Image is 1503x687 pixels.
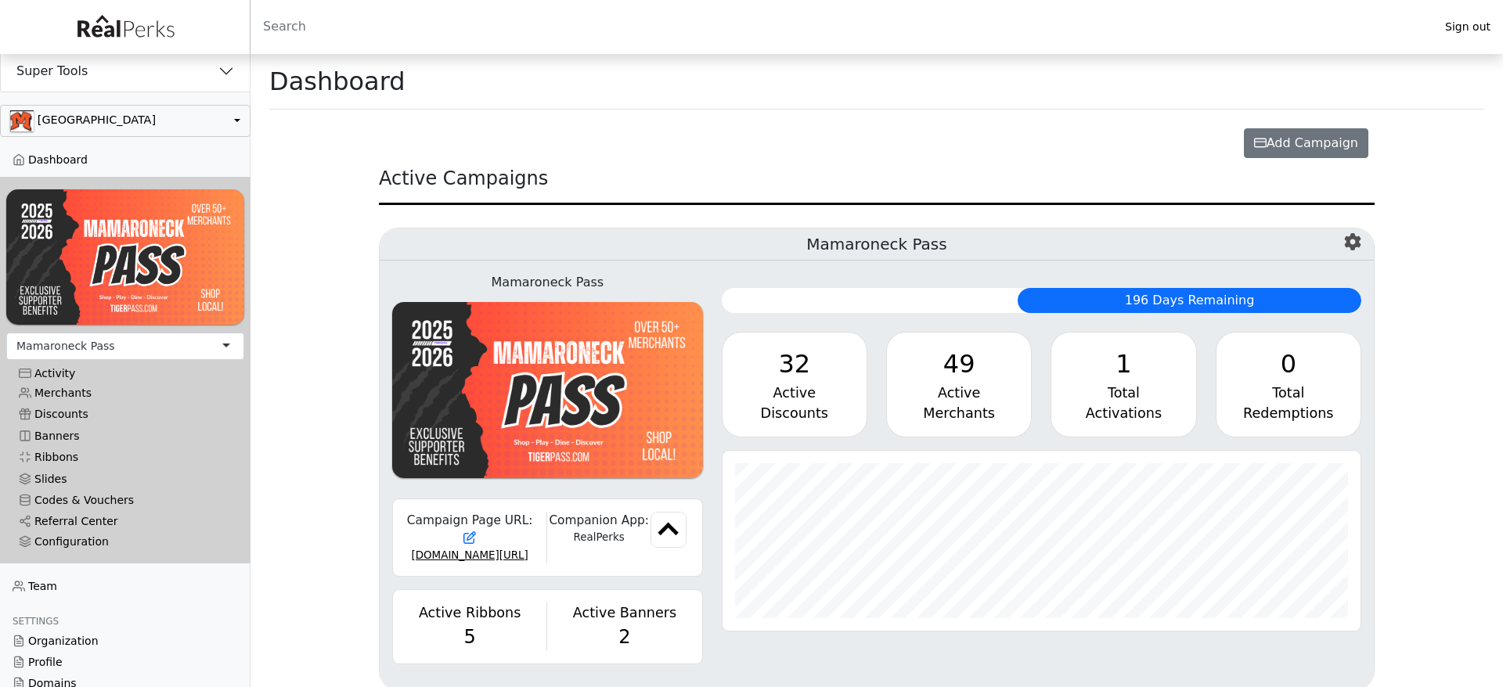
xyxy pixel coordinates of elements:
[1216,332,1361,437] a: 0 Total Redemptions
[380,228,1374,261] h5: Mamaroneck Pass
[1229,383,1348,403] div: Total
[1018,288,1361,313] div: 196 Days Remaining
[6,383,244,404] a: Merchants
[6,490,244,511] a: Codes & Vouchers
[6,511,244,532] a: Referral Center
[269,67,405,96] h1: Dashboard
[16,338,115,354] div: Mamaroneck Pass
[6,426,244,447] a: Banners
[547,530,651,545] div: RealPerks
[899,403,1018,423] div: Merchants
[13,616,59,627] span: Settings
[1064,345,1183,383] div: 1
[1229,403,1348,423] div: Redemptions
[735,403,854,423] div: Discounts
[402,512,537,548] div: Campaign Page URL:
[69,9,182,45] img: real_perks_logo-01.svg
[735,345,854,383] div: 32
[1244,128,1368,158] button: Add Campaign
[899,383,1018,403] div: Active
[379,164,1375,205] div: Active Campaigns
[735,383,854,403] div: Active
[547,512,651,530] div: Companion App:
[392,273,703,292] div: Mamaroneck Pass
[557,602,692,651] a: Active Banners 2
[886,332,1032,437] a: 49 Active Merchants
[19,367,232,380] div: Activity
[402,602,537,651] a: Active Ribbons 5
[1433,16,1503,38] a: Sign out
[651,512,687,548] img: favicon.png
[6,468,244,489] a: Slides
[722,332,867,437] a: 32 Active Discounts
[1064,403,1183,423] div: Activations
[1229,345,1348,383] div: 0
[392,302,703,478] img: UvwXJMpi3zTF1NL6z0MrguGCGojMqrs78ysOqfof.png
[557,623,692,651] div: 2
[1051,332,1196,437] a: 1 Total Activations
[402,602,537,623] div: Active Ribbons
[19,535,232,549] div: Configuration
[10,110,34,131] img: 0SBPtshqTvrgEtdEgrWk70gKnUHZpYRm94MZ5hDb.png
[6,447,244,468] a: Ribbons
[402,623,537,651] div: 5
[6,189,244,324] img: UvwXJMpi3zTF1NL6z0MrguGCGojMqrs78ysOqfof.png
[557,602,692,623] div: Active Banners
[6,404,244,425] a: Discounts
[250,8,1433,45] input: Search
[1064,383,1183,403] div: Total
[899,345,1018,383] div: 49
[1,51,250,92] button: Super Tools
[411,549,528,561] a: [DOMAIN_NAME][URL]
